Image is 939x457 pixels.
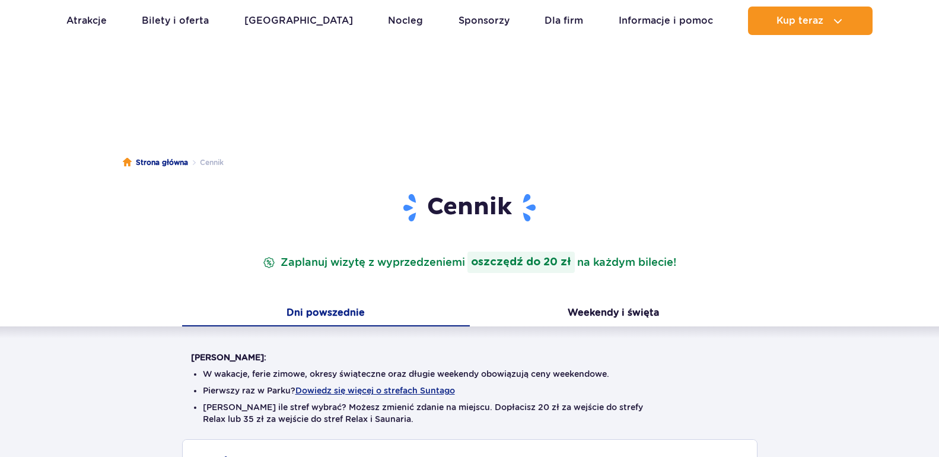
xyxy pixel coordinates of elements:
[467,252,575,273] strong: oszczędź do 20 zł
[188,157,224,169] li: Cennik
[142,7,209,35] a: Bilety i oferta
[66,7,107,35] a: Atrakcje
[123,157,188,169] a: Strona główna
[459,7,510,35] a: Sponsorzy
[470,302,757,326] button: Weekendy i święta
[619,7,713,35] a: Informacje i pomoc
[260,252,679,273] p: Zaplanuj wizytę z wyprzedzeniem na każdym bilecie!
[182,302,470,326] button: Dni powszednie
[388,7,423,35] a: Nocleg
[191,192,749,223] h1: Cennik
[244,7,353,35] a: [GEOGRAPHIC_DATA]
[203,368,737,380] li: W wakacje, ferie zimowe, okresy świąteczne oraz długie weekendy obowiązują ceny weekendowe.
[191,353,266,362] strong: [PERSON_NAME]:
[295,386,455,395] button: Dowiedz się więcej o strefach Suntago
[748,7,873,35] button: Kup teraz
[203,385,737,396] li: Pierwszy raz w Parku?
[776,15,823,26] span: Kup teraz
[545,7,583,35] a: Dla firm
[203,401,737,425] li: [PERSON_NAME] ile stref wybrać? Możesz zmienić zdanie na miejscu. Dopłacisz 20 zł za wejście do s...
